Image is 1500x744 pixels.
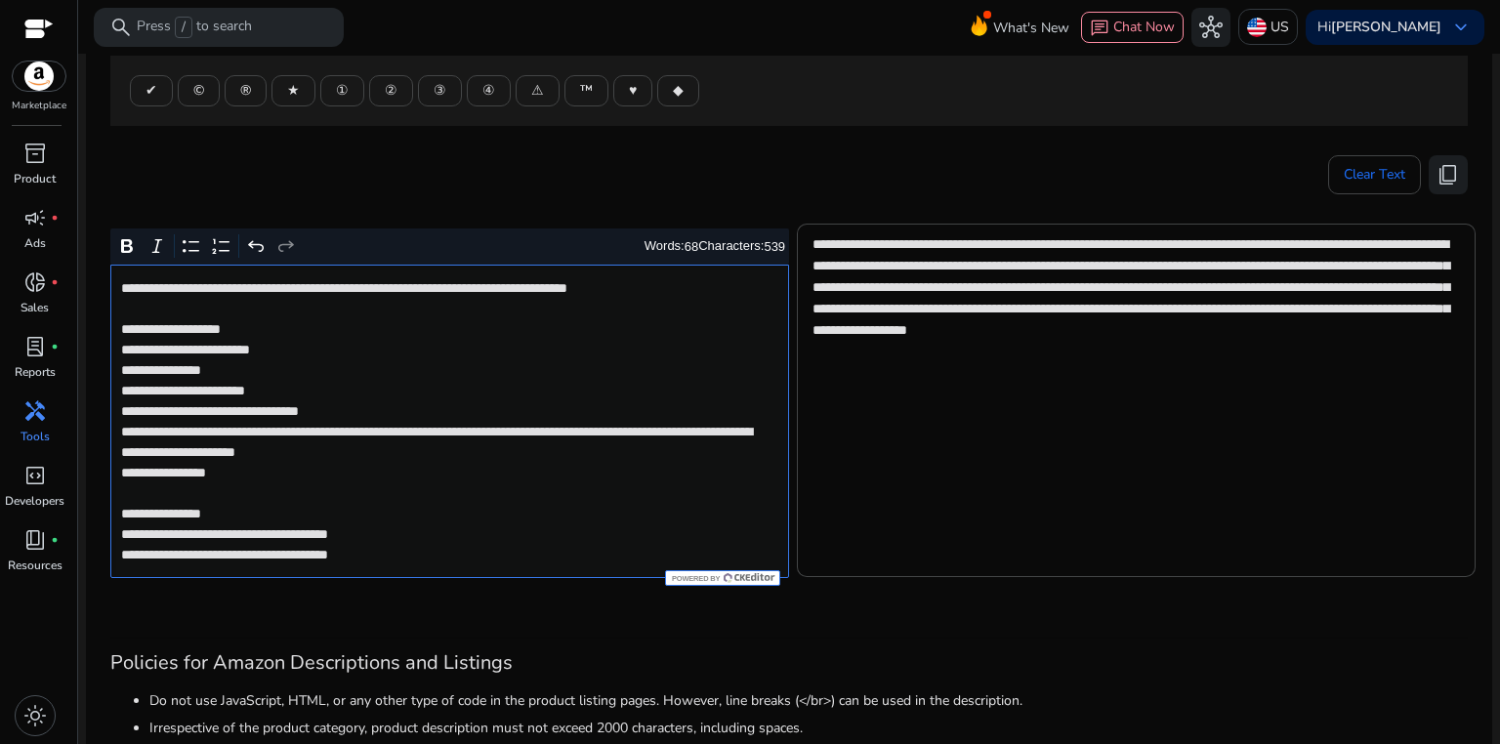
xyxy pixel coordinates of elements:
span: light_mode [23,704,47,727]
button: ③ [418,75,462,106]
button: ® [225,75,267,106]
span: fiber_manual_record [51,536,59,544]
span: fiber_manual_record [51,278,59,286]
p: Press to search [137,17,252,38]
span: © [193,80,204,101]
button: chatChat Now [1081,12,1184,43]
span: / [175,17,192,38]
b: [PERSON_NAME] [1331,18,1441,36]
p: Developers [5,492,64,510]
span: What's New [993,11,1069,45]
span: lab_profile [23,335,47,358]
img: amazon.svg [13,62,65,91]
button: ② [369,75,413,106]
p: Marketplace [12,99,66,113]
span: ♥ [629,80,637,101]
span: donut_small [23,270,47,294]
span: chat [1090,19,1109,38]
button: ★ [271,75,315,106]
button: ✔ [130,75,173,106]
p: Reports [15,363,56,381]
button: Clear Text [1328,155,1421,194]
span: ④ [482,80,495,101]
span: ③ [434,80,446,101]
span: ① [336,80,349,101]
span: ◆ [673,80,684,101]
span: ⚠ [531,80,544,101]
button: ⚠ [516,75,560,106]
p: Tools [21,428,50,445]
span: content_copy [1437,163,1460,186]
span: inventory_2 [23,142,47,165]
span: fiber_manual_record [51,214,59,222]
button: ① [320,75,364,106]
label: 68 [685,239,698,254]
img: us.svg [1247,18,1267,37]
span: keyboard_arrow_down [1449,16,1473,39]
span: fiber_manual_record [51,343,59,351]
li: Irrespective of the product category, product description must not exceed 2000 characters, includ... [149,718,1468,738]
span: Chat Now [1113,18,1175,36]
span: hub [1199,16,1223,39]
p: Hi [1317,21,1441,34]
button: ♥ [613,75,652,106]
button: content_copy [1429,155,1468,194]
button: ④ [467,75,511,106]
span: ✔ [146,80,157,101]
h3: Policies for Amazon Descriptions and Listings [110,651,1468,675]
span: handyman [23,399,47,423]
span: ② [385,80,397,101]
button: ™ [564,75,608,106]
button: ◆ [657,75,699,106]
div: Rich Text Editor. Editing area: main. Press Alt+0 for help. [110,265,789,578]
div: Editor toolbar [110,228,789,266]
p: Resources [8,557,62,574]
span: Powered by [670,574,720,583]
p: Sales [21,299,49,316]
div: Words: Characters: [645,234,785,259]
button: © [178,75,220,106]
span: ★ [287,80,300,101]
button: hub [1191,8,1230,47]
span: ™ [580,80,593,101]
span: book_4 [23,528,47,552]
p: US [1271,10,1289,44]
p: Product [14,170,56,187]
label: 539 [764,239,785,254]
span: search [109,16,133,39]
p: Ads [24,234,46,252]
span: Clear Text [1344,155,1405,194]
span: code_blocks [23,464,47,487]
span: campaign [23,206,47,229]
span: ® [240,80,251,101]
li: Do not use JavaScript, HTML, or any other type of code in the product listing pages. However, lin... [149,690,1468,711]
